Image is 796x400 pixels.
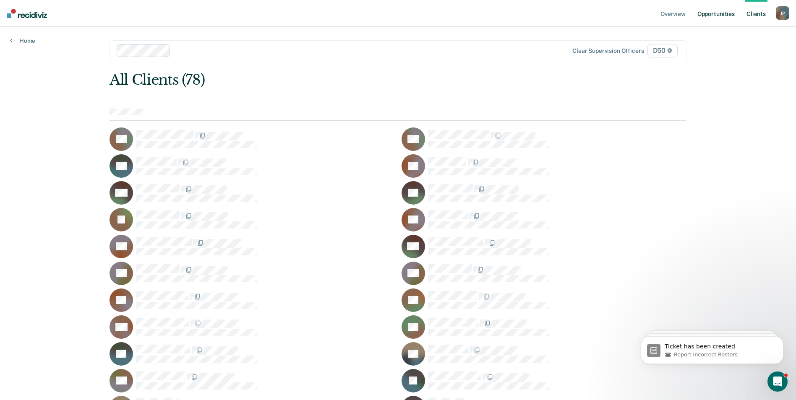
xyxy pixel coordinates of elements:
img: Recidiviz [7,9,47,18]
span: D50 [647,44,678,57]
button: JP [776,6,789,20]
div: J P [776,6,789,20]
iframe: Intercom live chat [767,371,788,392]
div: All Clients (78) [110,71,571,88]
a: Home [10,37,35,44]
div: Clear supervision officers [572,47,644,55]
iframe: Intercom notifications message [628,319,796,377]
